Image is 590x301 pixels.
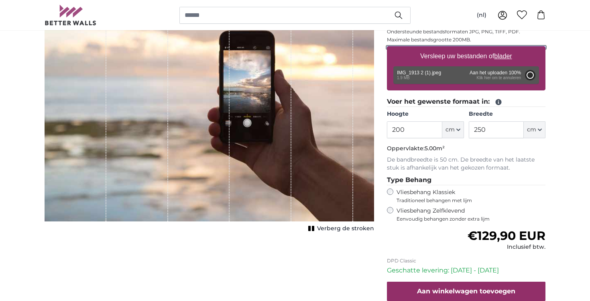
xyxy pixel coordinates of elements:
[527,126,536,134] span: cm
[387,175,545,185] legend: Type Behang
[387,266,545,275] p: Geschatte levering: [DATE] - [DATE]
[468,243,545,251] div: Inclusief btw.
[397,197,531,204] span: Traditioneel behangen met lijm
[446,126,455,134] span: cm
[469,110,545,118] label: Breedte
[397,216,545,222] span: Eenvoudig behangen zonder extra lijm
[442,121,464,138] button: cm
[524,121,545,138] button: cm
[417,48,515,64] label: Versleep uw bestanden of
[387,37,545,43] p: Maximale bestandsgrootte 200MB.
[387,110,464,118] label: Hoogte
[45,5,97,25] img: Betterwalls
[387,282,545,301] button: Aan winkelwagen toevoegen
[387,97,545,107] legend: Voer het gewenste formaat in:
[387,258,545,264] p: DPD Classic
[387,29,545,35] p: Ondersteunde bestandsformaten JPG, PNG, TIFF, PDF.
[470,8,493,23] button: (nl)
[397,188,531,204] label: Vliesbehang Klassiek
[494,53,512,59] u: blader
[425,145,445,152] span: 5.00m²
[387,156,545,172] p: De bandbreedte is 50 cm. De breedte van het laatste stuk is afhankelijk van het gekozen formaat.
[317,225,374,233] span: Verberg de stroken
[306,223,374,234] button: Verberg de stroken
[417,287,515,295] span: Aan winkelwagen toevoegen
[387,145,545,153] p: Oppervlakte:
[468,228,545,243] span: €129,90 EUR
[397,207,545,222] label: Vliesbehang Zelfklevend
